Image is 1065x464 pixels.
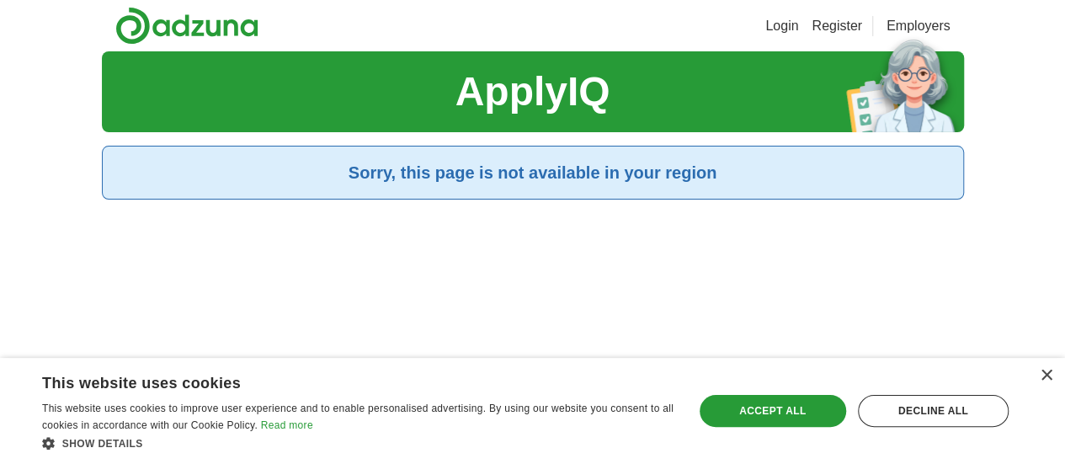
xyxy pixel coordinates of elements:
a: Employers [887,16,951,36]
span: This website uses cookies to improve user experience and to enable personalised advertising. By u... [42,403,674,431]
div: This website uses cookies [42,368,632,393]
span: Show details [62,438,143,450]
a: Read more, opens a new window [261,419,313,431]
div: Show details [42,435,674,451]
h1: ApplyIQ [455,61,610,122]
img: Adzuna logo [115,7,258,45]
a: Login [765,16,798,36]
div: Decline all [858,395,1009,427]
h2: Sorry, this page is not available in your region [116,160,950,185]
a: Register [812,16,862,36]
div: Close [1040,370,1052,382]
div: Accept all [700,395,846,427]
